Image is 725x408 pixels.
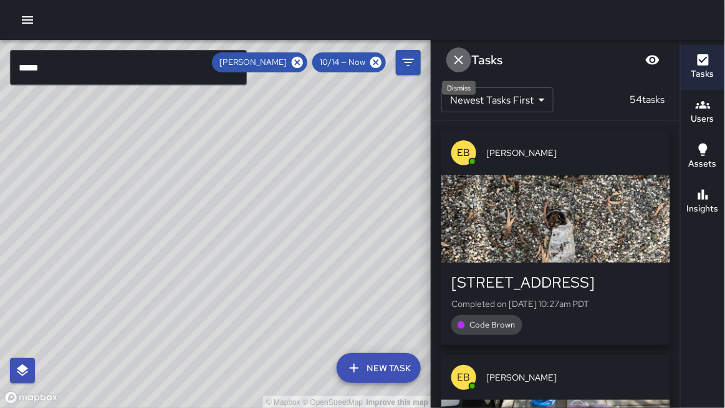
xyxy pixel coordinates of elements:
[441,130,670,345] button: EB[PERSON_NAME][STREET_ADDRESS]Completed on [DATE] 10:27am PDTCode Brown
[441,87,554,112] div: Newest Tasks First
[212,52,307,72] div: [PERSON_NAME]
[625,92,670,107] p: 54 tasks
[446,47,471,72] button: Dismiss
[471,50,502,70] h6: Tasks
[640,47,665,72] button: Blur
[312,56,373,69] span: 10/14 — Now
[451,298,660,310] p: Completed on [DATE] 10:27am PDT
[442,81,476,95] div: Dismiss
[337,353,421,383] button: New Task
[486,147,660,159] span: [PERSON_NAME]
[681,90,725,135] button: Users
[687,202,719,216] h6: Insights
[312,52,386,72] div: 10/14 — Now
[458,145,471,160] p: EB
[458,370,471,385] p: EB
[396,50,421,75] button: Filters
[691,67,714,81] h6: Tasks
[486,371,660,384] span: [PERSON_NAME]
[451,273,660,293] div: [STREET_ADDRESS]
[212,56,294,69] span: [PERSON_NAME]
[681,45,725,90] button: Tasks
[681,180,725,225] button: Insights
[691,112,714,126] h6: Users
[681,135,725,180] button: Assets
[689,157,717,171] h6: Assets
[462,319,522,331] span: Code Brown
